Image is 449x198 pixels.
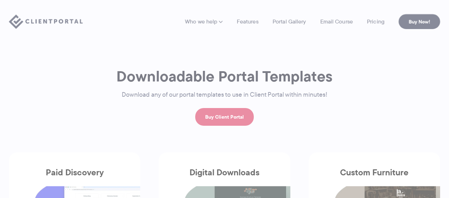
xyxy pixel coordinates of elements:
[195,108,254,126] a: Buy Client Portal
[399,14,440,29] a: Buy Now!
[237,19,258,24] a: Features
[106,67,344,86] h1: Downloadable Portal Templates
[273,19,306,24] a: Portal Gallery
[159,168,290,186] h3: Digital Downloads
[320,19,353,24] a: Email Course
[106,90,344,100] p: Download any of our portal templates to use in Client Portal within minutes!
[9,168,140,186] h3: Paid Discovery
[367,19,384,24] a: Pricing
[185,19,223,24] a: Who we help
[309,168,440,186] h3: Custom Furniture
